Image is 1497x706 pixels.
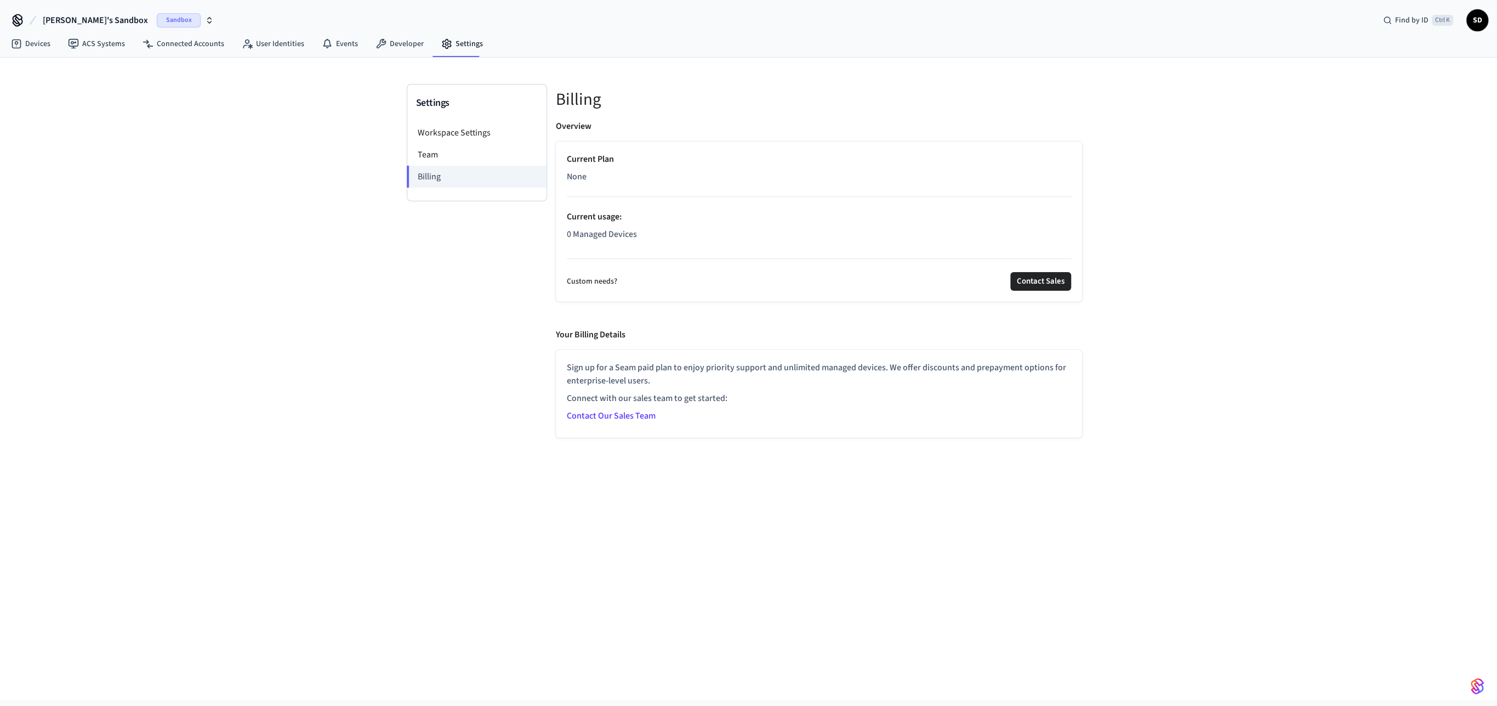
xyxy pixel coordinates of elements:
[567,272,1071,291] div: Custom needs?
[556,120,591,133] p: Overview
[1374,10,1462,30] div: Find by IDCtrl K
[556,88,1082,111] h5: Billing
[313,34,367,54] a: Events
[567,210,1071,223] p: Current usage :
[432,34,492,54] a: Settings
[567,170,587,183] span: None
[567,228,1071,241] p: 0 Managed Devices
[1010,272,1071,291] button: Contact Sales
[1432,15,1453,26] span: Ctrl K
[556,328,625,341] p: Your Billing Details
[367,34,432,54] a: Developer
[134,34,233,54] a: Connected Accounts
[567,153,1071,166] p: Current Plan
[2,34,59,54] a: Devices
[233,34,313,54] a: User Identities
[567,392,1071,405] p: Connect with our sales team to get started:
[567,410,656,422] a: Contact Our Sales Team
[1466,9,1488,31] button: SD
[567,361,1071,387] p: Sign up for a Seam paid plan to enjoy priority support and unlimited managed devices. We offer di...
[1471,677,1484,695] img: SeamLogoGradient.69752ec5.svg
[43,14,148,27] span: [PERSON_NAME]'s Sandbox
[59,34,134,54] a: ACS Systems
[416,95,538,111] h3: Settings
[407,166,547,188] li: Billing
[407,122,547,144] li: Workspace Settings
[157,13,201,27] span: Sandbox
[1395,15,1428,26] span: Find by ID
[407,144,547,166] li: Team
[1467,10,1487,30] span: SD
